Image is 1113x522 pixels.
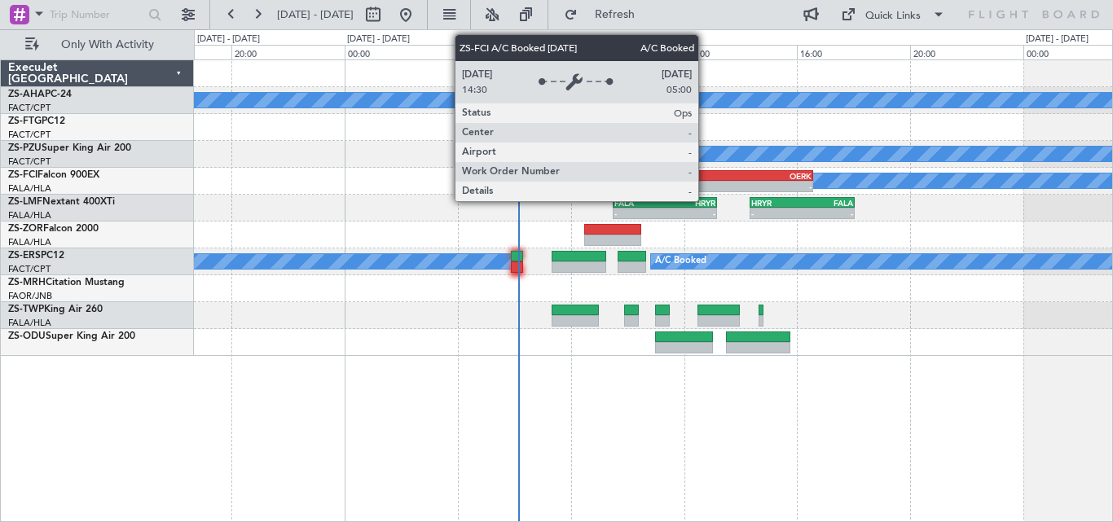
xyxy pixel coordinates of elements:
[8,209,51,222] a: FALA/HLA
[751,208,802,218] div: -
[42,39,172,50] span: Only With Activity
[833,2,953,28] button: Quick Links
[614,198,665,208] div: FALA
[486,144,535,154] div: FACT
[8,156,51,168] a: FACT/CPT
[8,278,125,287] a: ZS-MRHCitation Mustang
[8,224,43,234] span: ZS-ZOR
[692,182,812,191] div: -
[8,263,51,275] a: FACT/CPT
[665,208,715,218] div: -
[536,144,585,154] div: LAPA
[231,45,345,59] div: 20:00
[8,305,44,314] span: ZS-TWP
[503,155,552,164] div: 05:33 Z
[8,116,42,126] span: ZS-FTG
[1026,33,1089,46] div: [DATE] - [DATE]
[8,90,45,99] span: ZS-AHA
[797,45,910,59] div: 16:00
[8,102,51,114] a: FACT/CPT
[665,198,715,208] div: HRYR
[345,45,458,59] div: 00:00
[581,9,649,20] span: Refresh
[684,45,798,59] div: 12:00
[865,8,921,24] div: Quick Links
[277,7,354,22] span: [DATE] - [DATE]
[751,198,802,208] div: HRYR
[8,197,115,207] a: ZS-LMFNextant 400XTi
[655,249,706,274] div: A/C Booked
[18,32,177,58] button: Only With Activity
[8,290,52,302] a: FAOR/JNB
[802,198,852,208] div: FALA
[458,45,571,59] div: 04:00
[8,331,46,341] span: ZS-ODU
[552,155,600,164] div: -
[8,90,72,99] a: ZS-AHAPC-24
[8,143,131,153] a: ZS-PZUSuper King Air 200
[8,251,64,261] a: ZS-ERSPC12
[614,208,665,218] div: -
[347,33,410,46] div: [DATE] - [DATE]
[8,170,99,180] a: ZS-FCIFalcon 900EX
[910,45,1023,59] div: 20:00
[8,251,41,261] span: ZS-ERS
[8,129,51,141] a: FACT/CPT
[8,278,46,287] span: ZS-MRH
[802,208,852,218] div: -
[8,116,65,126] a: ZS-FTGPC12
[8,224,99,234] a: ZS-ZORFalcon 2000
[8,143,42,153] span: ZS-PZU
[603,88,654,112] div: A/C Booked
[556,2,654,28] button: Refresh
[571,45,684,59] div: 08:00
[8,331,135,341] a: ZS-ODUSuper King Air 200
[50,2,143,27] input: Trip Number
[589,142,640,166] div: A/C Booked
[8,305,103,314] a: ZS-TWPKing Air 260
[572,171,692,181] div: FALA
[8,197,42,207] span: ZS-LMF
[8,182,51,195] a: FALA/HLA
[8,317,51,329] a: FALA/HLA
[692,171,812,181] div: OERK
[8,236,51,248] a: FALA/HLA
[8,170,37,180] span: ZS-FCI
[197,33,260,46] div: [DATE] - [DATE]
[572,182,692,191] div: -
